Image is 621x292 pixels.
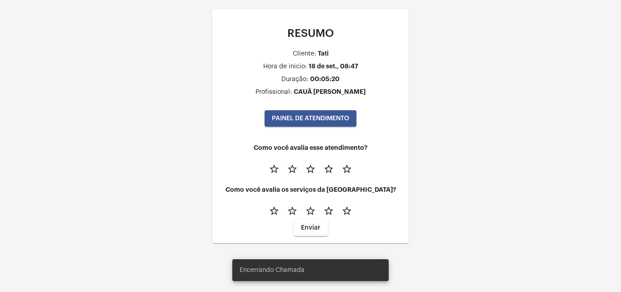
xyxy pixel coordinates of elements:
mat-icon: star_border [269,205,280,216]
mat-icon: star_border [269,164,280,174]
div: Profissional: [255,89,292,96]
div: Hora de inicio: [263,63,307,70]
span: PAINEL DE ATENDIMENTO [272,115,349,122]
div: Duração: [281,76,308,83]
div: 18 de set., 08:47 [309,63,358,70]
mat-icon: star_border [341,164,352,174]
mat-icon: star_border [287,205,298,216]
mat-icon: star_border [305,205,316,216]
button: Enviar [294,220,328,236]
mat-icon: star_border [323,205,334,216]
h4: Como você avalia os serviços da [GEOGRAPHIC_DATA]? [220,186,401,193]
mat-icon: star_border [305,164,316,174]
p: RESUMO [220,27,401,39]
button: PAINEL DE ATENDIMENTO [265,110,356,127]
mat-icon: star_border [323,164,334,174]
div: Cliente: [293,51,316,57]
span: Encerrando Chamada [240,266,305,275]
div: CAUÃ [PERSON_NAME] [294,88,366,95]
mat-icon: star_border [287,164,298,174]
span: Enviar [301,225,321,231]
div: Tati [318,50,329,57]
div: 00:05:20 [310,76,340,82]
mat-icon: star_border [341,205,352,216]
h4: Como você avalia esse atendimento? [220,144,401,151]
